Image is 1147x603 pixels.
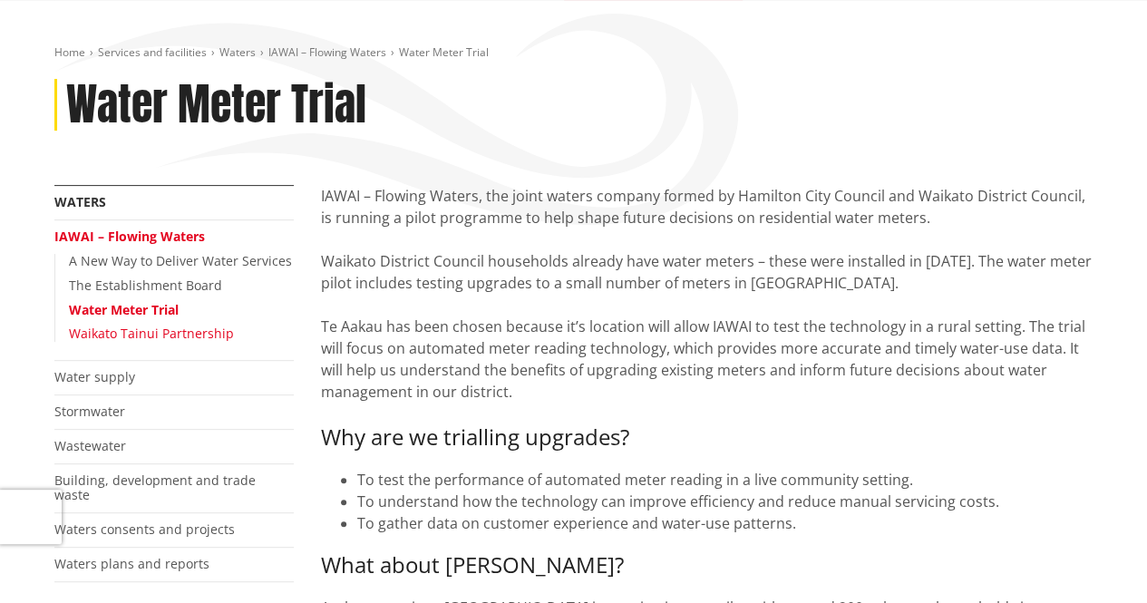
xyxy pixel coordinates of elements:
[69,252,292,269] a: A New Way to Deliver Water Services
[357,469,1094,491] li: To test the performance of automated meter reading in a live community setting.
[321,552,1094,579] h3: What about [PERSON_NAME]?
[69,277,222,294] a: The Establishment Board
[321,186,1085,228] span: IAWAI – Flowing Waters, the joint waters company formed by Hamilton City Council and Waikato Dist...
[54,228,205,245] a: IAWAI – Flowing Waters
[321,316,1094,403] div: Te Aakau has been chosen because it’s location will allow IAWAI to test the technology in a rural...
[321,250,1094,294] div: Waikato District Council households already have water meters – these were installed in [DATE]. T...
[54,368,135,385] a: Water supply
[399,44,489,60] span: Water Meter Trial
[54,403,125,420] a: Stormwater
[268,44,386,60] a: IAWAI – Flowing Waters
[66,79,366,131] h1: Water Meter Trial
[69,301,179,318] a: Water Meter Trial
[357,491,1094,512] li: To understand how the technology can improve efficiency and reduce manual servicing costs.
[54,437,126,454] a: Wastewater
[357,512,1094,534] li: To gather data on customer experience and water-use patterns.
[69,325,234,342] a: Waikato Tainui Partnership
[54,44,85,60] a: Home
[54,520,235,538] a: Waters consents and projects
[98,44,207,60] a: Services and facilities
[1064,527,1129,592] iframe: Messenger Launcher
[321,424,1094,451] h3: Why are we trialling upgrades?
[54,45,1094,61] nav: breadcrumb
[54,472,256,504] a: Building, development and trade waste
[54,555,209,572] a: Waters plans and reports
[54,193,106,210] a: Waters
[219,44,256,60] a: Waters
